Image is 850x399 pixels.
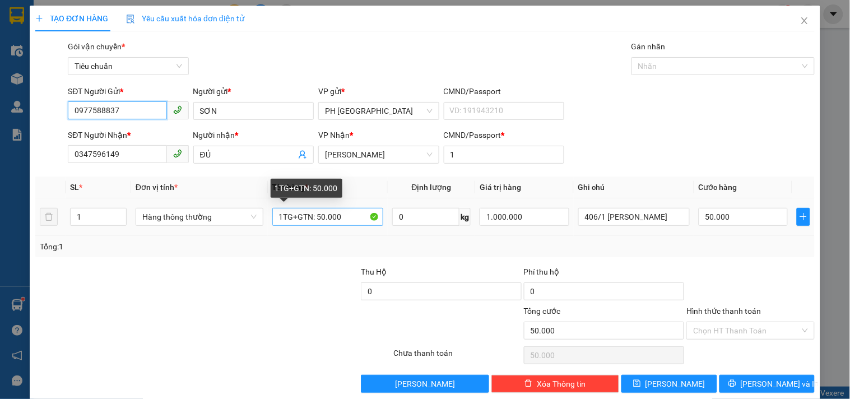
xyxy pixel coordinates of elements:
span: Giá trị hàng [480,183,521,192]
button: save[PERSON_NAME] [621,375,717,393]
span: VP Nhận [318,131,350,140]
span: plus [35,15,43,22]
span: Tuy Hòa [325,146,432,163]
span: close [800,16,809,25]
input: 0 [480,208,569,226]
div: VP gửi [318,85,439,98]
span: Cước hàng [699,183,737,192]
span: Gói vận chuyển [68,42,125,51]
span: Yêu cầu xuất hóa đơn điện tử [126,14,244,23]
span: phone [173,149,182,158]
input: Ghi Chú [578,208,690,226]
span: Tổng cước [524,307,561,316]
button: delete [40,208,58,226]
span: PH Sài Gòn [325,103,432,119]
span: save [633,379,641,388]
span: Tiêu chuẩn [75,58,182,75]
div: 1TG+GTN: 50.000 [271,179,342,198]
div: Tổng: 1 [40,240,329,253]
span: [PERSON_NAME] [645,378,705,390]
th: Ghi chú [574,177,694,198]
button: Close [789,6,820,37]
span: Định lượng [412,183,452,192]
span: delete [524,379,532,388]
label: Hình thức thanh toán [686,307,761,316]
button: deleteXóa Thông tin [491,375,619,393]
span: SL [70,183,79,192]
button: plus [797,208,810,226]
span: Hàng thông thường [142,208,257,225]
label: Gán nhãn [631,42,666,51]
span: TẠO ĐƠN HÀNG [35,14,108,23]
span: kg [459,208,471,226]
div: Người nhận [193,129,314,141]
span: phone [173,105,182,114]
input: VD: Bàn, Ghế [272,208,384,226]
div: SĐT Người Gửi [68,85,188,98]
span: Thu Hộ [361,267,387,276]
span: plus [797,212,810,221]
div: Chưa thanh toán [392,347,522,366]
div: Người gửi [193,85,314,98]
div: Phí thu hộ [524,266,685,282]
button: [PERSON_NAME] [361,375,489,393]
span: [PERSON_NAME] và In [741,378,819,390]
div: SĐT Người Nhận [68,129,188,141]
span: printer [728,379,736,388]
span: user-add [298,150,307,159]
img: icon [126,15,135,24]
span: Đơn vị tính [136,183,178,192]
div: CMND/Passport [444,129,564,141]
div: CMND/Passport [444,85,564,98]
span: Xóa Thông tin [537,378,586,390]
button: printer[PERSON_NAME] và In [719,375,815,393]
span: [PERSON_NAME] [395,378,455,390]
